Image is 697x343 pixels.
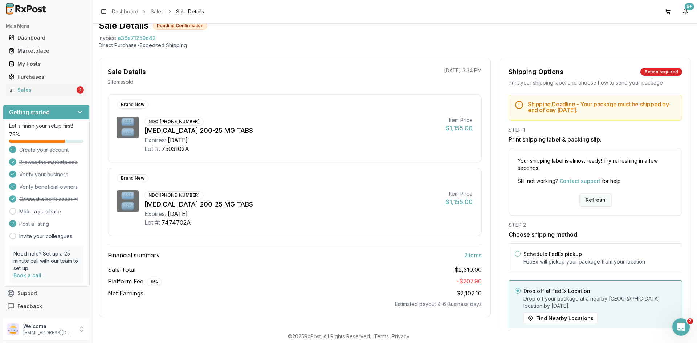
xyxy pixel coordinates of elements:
[6,44,87,57] a: Marketplace
[77,86,84,94] div: 2
[374,333,389,339] a: Terms
[108,277,162,286] span: Platform Fee
[446,124,473,132] div: $1,155.00
[3,32,90,44] button: Dashboard
[17,303,42,310] span: Feedback
[464,251,482,260] span: 2 item s
[528,101,676,113] h5: Shipping Deadline - Your package must be shipped by end of day [DATE] .
[9,86,75,94] div: Sales
[144,199,440,209] div: [MEDICAL_DATA] 200-25 MG TABS
[9,60,84,68] div: My Posts
[117,117,139,138] img: Descovy 200-25 MG TABS
[151,8,164,15] a: Sales
[117,101,148,109] div: Brand New
[144,144,160,153] div: Lot #:
[6,31,87,44] a: Dashboard
[672,318,690,336] iframe: Intercom live chat
[3,45,90,57] button: Marketplace
[13,250,79,272] p: Need help? Set up a 25 minute call with our team to set up.
[176,8,204,15] span: Sale Details
[23,330,74,336] p: [EMAIL_ADDRESS][DOMAIN_NAME]
[19,146,69,154] span: Create your account
[9,131,20,138] span: 75 %
[118,34,156,42] span: a36e71259d42
[108,265,135,274] span: Sale Total
[509,230,682,239] h3: Choose shipping method
[3,84,90,96] button: Sales2
[9,34,84,41] div: Dashboard
[446,117,473,124] div: Item Price
[7,323,19,335] img: User avatar
[162,218,191,227] div: 7474702A
[523,258,676,265] p: FedEx will pickup your package from your location
[6,57,87,70] a: My Posts
[144,136,166,144] div: Expires:
[19,220,49,228] span: Post a listing
[108,67,146,77] div: Sale Details
[523,313,598,324] button: Find Nearby Locations
[168,136,188,144] div: [DATE]
[112,8,204,15] nav: breadcrumb
[112,8,138,15] a: Dashboard
[457,278,482,285] span: - $207.90
[144,126,440,136] div: [MEDICAL_DATA] 200-25 MG TABS
[144,191,204,199] div: NDC: [PHONE_NUMBER]
[523,295,676,310] p: Drop off your package at a nearby [GEOGRAPHIC_DATA] location by [DATE] .
[99,20,148,32] h1: Sale Details
[19,208,61,215] a: Make a purchase
[3,58,90,70] button: My Posts
[446,190,473,197] div: Item Price
[456,290,482,297] span: $2,102.10
[13,272,41,278] a: Book a call
[19,183,78,191] span: Verify beneficial owners
[19,171,68,178] span: Verify your business
[6,83,87,97] a: Sales2
[509,79,682,86] div: Print your shipping label and choose how to send your package
[6,23,87,29] h2: Main Menu
[168,209,188,218] div: [DATE]
[117,190,139,212] img: Descovy 200-25 MG TABS
[19,196,78,203] span: Connect a bank account
[9,108,50,117] h3: Getting started
[99,42,691,49] p: Direct Purchase • Expedited Shipping
[108,251,160,260] span: Financial summary
[518,177,673,185] p: Still not working? for help.
[3,300,90,313] button: Feedback
[19,233,72,240] a: Invite your colleagues
[162,144,189,153] div: 7503102A
[144,209,166,218] div: Expires:
[685,3,694,10] div: 9+
[3,287,90,300] button: Support
[6,70,87,83] a: Purchases
[509,135,682,144] h3: Print shipping label & packing slip.
[455,265,482,274] span: $2,310.00
[108,78,133,86] p: 2 item s sold
[392,333,409,339] a: Privacy
[523,288,590,294] label: Drop off at FedEx Location
[523,251,582,257] label: Schedule FedEx pickup
[19,159,78,166] span: Browse the marketplace
[108,301,482,308] div: Estimated payout 4-6 Business days
[518,157,673,172] p: Your shipping label is almost ready! Try refreshing in a few seconds.
[3,71,90,83] button: Purchases
[444,67,482,74] p: [DATE] 3:34 PM
[147,278,162,286] div: 9 %
[9,73,84,81] div: Purchases
[579,193,612,207] button: Refresh
[446,197,473,206] div: $1,155.00
[99,34,116,42] div: Invoice
[144,118,204,126] div: NDC: [PHONE_NUMBER]
[153,22,207,30] div: Pending Confirmation
[509,67,563,77] div: Shipping Options
[3,3,49,15] img: RxPost Logo
[108,289,143,298] span: Net Earnings
[687,318,693,324] span: 2
[640,68,682,76] div: Action required
[509,221,682,229] div: STEP 2
[509,126,682,134] div: STEP 1
[23,323,74,330] p: Welcome
[9,47,84,54] div: Marketplace
[144,218,160,227] div: Lot #:
[9,122,83,130] p: Let's finish your setup first!
[680,6,691,17] button: 9+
